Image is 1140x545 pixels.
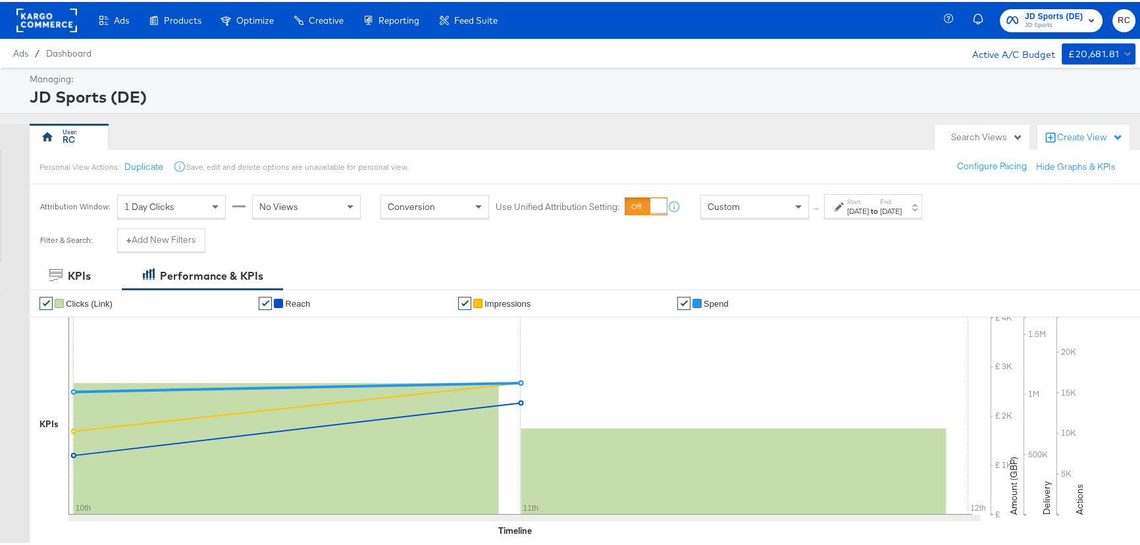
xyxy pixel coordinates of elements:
span: Creative [309,13,344,24]
span: Custom [708,199,740,211]
text: Amount (GBP) [1008,455,1020,513]
div: Personal View Actions: [39,160,119,170]
span: JD Sports [1025,18,1083,29]
span: Ads [114,13,129,24]
div: Save, edit and delete options are unavailable for personal view. [186,160,408,170]
div: JD Sports (DE) [30,84,1132,106]
span: Reporting [378,13,419,24]
div: Timeline [498,523,532,535]
span: Feed Suite [454,13,498,24]
button: JD Sports (DE)JD Sports [1000,7,1102,30]
button: Hide Graphs & KPIs [1036,159,1116,171]
label: Start: [847,195,869,204]
span: Optimize [236,13,274,24]
div: KPIs [39,416,59,428]
a: ✔ [259,295,272,308]
div: Attribution Window: [39,200,111,209]
div: [DATE] [847,204,869,215]
a: Dashboard [46,46,91,57]
div: Filter & Search: [39,234,93,243]
span: RC [1118,11,1130,26]
span: Reach [285,297,310,307]
div: Create View [1057,129,1123,142]
div: Managing: [30,71,1132,84]
span: Spend [704,297,729,307]
span: Impressions [484,297,531,307]
strong: to [869,204,880,214]
div: KPIs [68,267,91,282]
div: Performance & KPIs [160,267,263,282]
button: Duplicate [124,159,163,171]
label: Use Unified Attribution Setting: [496,199,619,211]
div: RC [63,132,75,144]
button: Configure Pacing [948,153,1036,176]
text: Delivery [1041,479,1052,513]
div: Search Views [951,129,1023,142]
text: Actions [1074,482,1085,513]
span: Ads [13,46,28,57]
button: RC [1112,7,1135,30]
span: ↑ [810,205,823,209]
div: £20,681.81 [1068,44,1119,61]
span: No Views [259,199,298,211]
div: Active A/C Budget [958,41,1055,61]
div: [DATE] [880,204,902,215]
strong: + [126,232,132,244]
a: ✔ [39,295,53,308]
span: / [28,46,46,57]
a: ✔ [677,295,690,308]
span: Products [164,13,201,24]
span: 1 Day Clicks [124,199,174,211]
label: End: [880,195,902,204]
button: +Add New Filters [117,226,205,250]
span: Clicks (Link) [66,297,113,307]
button: £20,681.81 [1062,41,1135,63]
span: JD Sports (DE) [1025,8,1083,22]
span: Conversion [388,199,435,211]
a: ✔ [458,295,471,308]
